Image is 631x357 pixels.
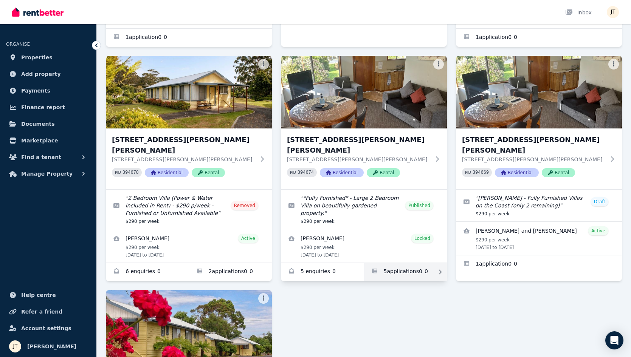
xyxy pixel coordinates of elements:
p: [STREET_ADDRESS][PERSON_NAME][PERSON_NAME] [287,156,430,163]
span: Help centre [21,291,56,300]
span: Properties [21,53,53,62]
small: PID [290,170,296,175]
span: Account settings [21,324,71,333]
div: Open Intercom Messenger [605,331,623,349]
span: [PERSON_NAME] [27,342,76,351]
span: Residential [495,168,539,177]
a: 6/21 Andrew St, Strahan[STREET_ADDRESS][PERSON_NAME][PERSON_NAME][STREET_ADDRESS][PERSON_NAME][PE... [281,56,447,189]
span: Rental [542,168,575,177]
code: 394674 [298,170,314,175]
span: Refer a friend [21,307,62,316]
span: Manage Property [21,169,73,178]
img: 5/21 Andrew St, Strahan [106,56,272,128]
a: Edit listing: 2 Bedroom Villa (Power & Water included in Rent) - $290 p/week - Furnished or Unfur... [106,190,272,229]
a: Applications for 2/21 Andrew St, Strahan [106,29,272,47]
button: More options [433,59,444,70]
p: [STREET_ADDRESS][PERSON_NAME][PERSON_NAME] [112,156,255,163]
a: View details for Pamela Carroll [106,229,272,263]
img: Jamie Taylor [607,6,619,18]
span: ORGANISE [6,42,30,47]
a: Marketplace [6,133,90,148]
a: Enquiries for 5/21 Andrew St, Strahan [106,263,189,281]
img: RentBetter [12,6,64,18]
span: Residential [320,168,364,177]
a: Help centre [6,287,90,303]
button: More options [258,59,269,70]
a: Applications for 4/21 Andrew St, Strahan [456,29,622,47]
a: Edit listing: Sharonlee Villas - Fully Furnished Villas on the Coast (only 2 remaining) [456,190,622,221]
button: Manage Property [6,166,90,181]
p: [STREET_ADDRESS][PERSON_NAME][PERSON_NAME] [462,156,605,163]
button: More options [608,59,619,70]
img: Jamie Taylor [9,340,21,352]
span: Payments [21,86,50,95]
a: 5/21 Andrew St, Strahan[STREET_ADDRESS][PERSON_NAME][PERSON_NAME][STREET_ADDRESS][PERSON_NAME][PE... [106,56,272,189]
span: Marketplace [21,136,58,145]
span: Rental [367,168,400,177]
a: View details for Deborah Purdon [281,229,447,263]
span: Residential [145,168,189,177]
h3: [STREET_ADDRESS][PERSON_NAME][PERSON_NAME] [462,134,605,156]
a: Finance report [6,100,90,115]
h3: [STREET_ADDRESS][PERSON_NAME][PERSON_NAME] [287,134,430,156]
a: View details for Bernice and Aaron Martin [456,222,622,255]
a: 7/21 Andrew St, Strahan[STREET_ADDRESS][PERSON_NAME][PERSON_NAME][STREET_ADDRESS][PERSON_NAME][PE... [456,56,622,189]
a: Add property [6,66,90,82]
img: 6/21 Andrew St, Strahan [281,56,447,128]
code: 394678 [122,170,139,175]
button: Find a tenant [6,150,90,165]
a: Applications for 7/21 Andrew St, Strahan [456,255,622,274]
span: Add property [21,70,61,79]
a: Refer a friend [6,304,90,319]
img: 7/21 Andrew St, Strahan [456,56,622,128]
a: Documents [6,116,90,131]
span: Finance report [21,103,65,112]
a: Account settings [6,321,90,336]
a: Edit listing: *Fully Furnished* - Large 2 Bedroom Villa on beautifully gardened property. [281,190,447,229]
button: More options [258,293,269,304]
span: Rental [192,168,225,177]
a: Payments [6,83,90,98]
span: Find a tenant [21,153,61,162]
div: Inbox [565,9,592,16]
a: Applications for 6/21 Andrew St, Strahan [364,263,447,281]
code: 394669 [473,170,489,175]
h3: [STREET_ADDRESS][PERSON_NAME][PERSON_NAME] [112,134,255,156]
span: Documents [21,119,55,128]
a: Enquiries for 6/21 Andrew St, Strahan [281,263,364,281]
a: Applications for 5/21 Andrew St, Strahan [189,263,272,281]
small: PID [115,170,121,175]
small: PID [465,170,471,175]
a: Properties [6,50,90,65]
